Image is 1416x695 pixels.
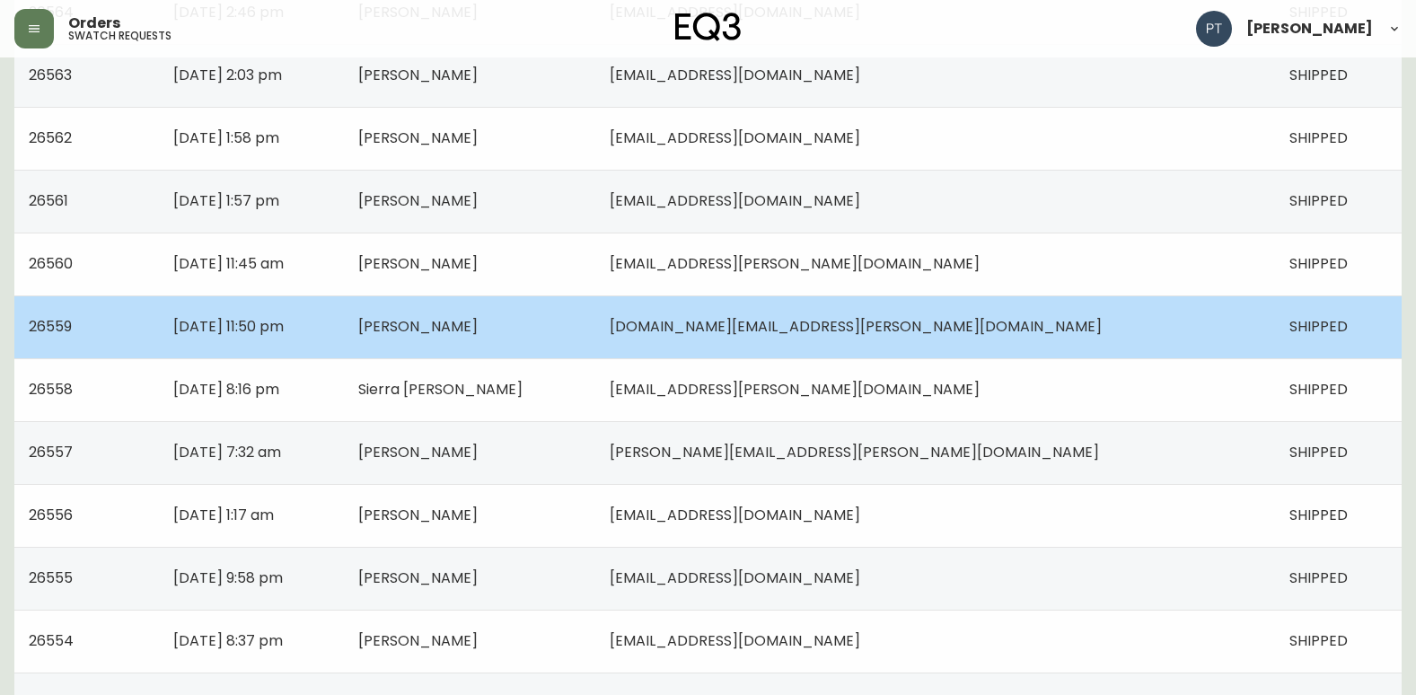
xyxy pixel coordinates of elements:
[358,505,478,525] span: [PERSON_NAME]
[1289,505,1348,525] span: SHIPPED
[173,442,281,462] span: [DATE] 7:32 am
[29,65,72,85] span: 26563
[173,65,282,85] span: [DATE] 2:03 pm
[1289,253,1348,274] span: SHIPPED
[1289,128,1348,148] span: SHIPPED
[610,567,860,588] span: [EMAIL_ADDRESS][DOMAIN_NAME]
[29,505,73,525] span: 26556
[1289,65,1348,85] span: SHIPPED
[610,442,1099,462] span: [PERSON_NAME][EMAIL_ADDRESS][PERSON_NAME][DOMAIN_NAME]
[358,190,478,211] span: [PERSON_NAME]
[358,567,478,588] span: [PERSON_NAME]
[29,442,73,462] span: 26557
[173,630,283,651] span: [DATE] 8:37 pm
[68,31,172,41] h5: swatch requests
[610,316,1102,337] span: [DOMAIN_NAME][EMAIL_ADDRESS][PERSON_NAME][DOMAIN_NAME]
[1289,630,1348,651] span: SHIPPED
[29,630,74,651] span: 26554
[29,128,72,148] span: 26562
[610,379,980,400] span: [EMAIL_ADDRESS][PERSON_NAME][DOMAIN_NAME]
[610,253,980,274] span: [EMAIL_ADDRESS][PERSON_NAME][DOMAIN_NAME]
[358,253,478,274] span: [PERSON_NAME]
[1289,316,1348,337] span: SHIPPED
[358,379,523,400] span: Sierra [PERSON_NAME]
[173,567,283,588] span: [DATE] 9:58 pm
[675,13,742,41] img: logo
[1196,11,1232,47] img: 986dcd8e1aab7847125929f325458823
[173,253,284,274] span: [DATE] 11:45 am
[173,128,279,148] span: [DATE] 1:58 pm
[610,505,860,525] span: [EMAIL_ADDRESS][DOMAIN_NAME]
[173,190,279,211] span: [DATE] 1:57 pm
[1289,379,1348,400] span: SHIPPED
[173,316,284,337] span: [DATE] 11:50 pm
[358,65,478,85] span: [PERSON_NAME]
[29,253,73,274] span: 26560
[1289,442,1348,462] span: SHIPPED
[610,630,860,651] span: [EMAIL_ADDRESS][DOMAIN_NAME]
[29,567,73,588] span: 26555
[1246,22,1373,36] span: [PERSON_NAME]
[29,379,73,400] span: 26558
[173,505,274,525] span: [DATE] 1:17 am
[1289,190,1348,211] span: SHIPPED
[358,442,478,462] span: [PERSON_NAME]
[610,190,860,211] span: [EMAIL_ADDRESS][DOMAIN_NAME]
[358,316,478,337] span: [PERSON_NAME]
[358,128,478,148] span: [PERSON_NAME]
[610,128,860,148] span: [EMAIL_ADDRESS][DOMAIN_NAME]
[29,190,68,211] span: 26561
[610,65,860,85] span: [EMAIL_ADDRESS][DOMAIN_NAME]
[358,630,478,651] span: [PERSON_NAME]
[173,379,279,400] span: [DATE] 8:16 pm
[1289,567,1348,588] span: SHIPPED
[29,316,72,337] span: 26559
[68,16,120,31] span: Orders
